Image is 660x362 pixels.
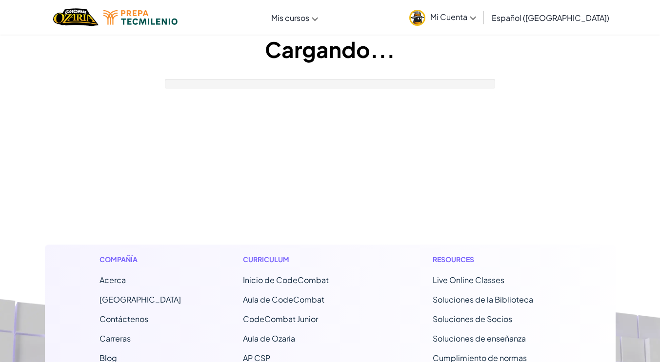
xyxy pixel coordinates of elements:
[100,314,148,324] span: Contáctenos
[243,294,324,305] a: Aula de CodeCombat
[266,4,323,31] a: Mis cursos
[430,12,476,22] span: Mi Cuenta
[404,2,481,33] a: Mi Cuenta
[243,275,329,285] span: Inicio de CodeCombat
[433,314,512,324] a: Soluciones de Socios
[243,314,318,324] a: CodeCombat Junior
[243,254,371,265] h1: Curriculum
[271,13,309,23] span: Mis cursos
[243,333,295,343] a: Aula de Ozaria
[103,10,178,25] img: Tecmilenio logo
[409,10,425,26] img: avatar
[433,294,533,305] a: Soluciones de la Biblioteca
[433,275,504,285] a: Live Online Classes
[433,333,526,343] a: Soluciones de enseñanza
[100,333,131,343] a: Carreras
[433,254,561,265] h1: Resources
[492,13,609,23] span: Español ([GEOGRAPHIC_DATA])
[53,7,99,27] a: Ozaria by CodeCombat logo
[100,275,126,285] a: Acerca
[53,7,99,27] img: Home
[100,294,181,305] a: [GEOGRAPHIC_DATA]
[487,4,614,31] a: Español ([GEOGRAPHIC_DATA])
[100,254,181,265] h1: Compañía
